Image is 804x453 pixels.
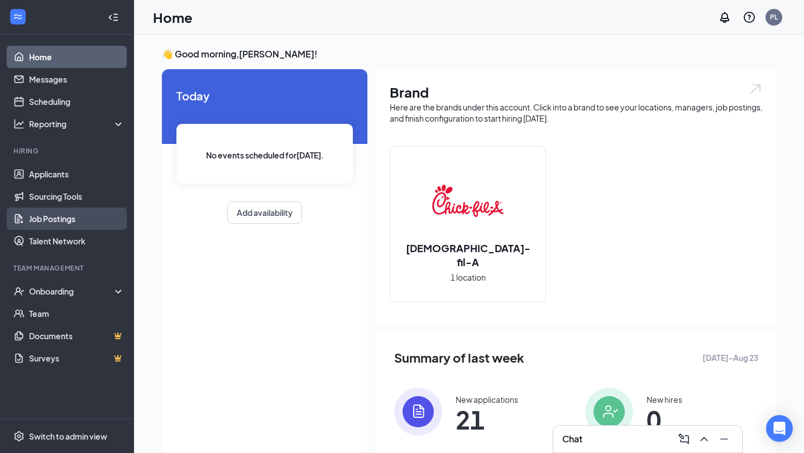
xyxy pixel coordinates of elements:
div: Team Management [13,263,122,273]
svg: Settings [13,431,25,442]
div: Hiring [13,146,122,156]
a: Home [29,46,125,68]
img: Chick-fil-A [432,165,504,237]
a: Sourcing Tools [29,185,125,208]
div: Reporting [29,118,125,129]
a: Applicants [29,163,125,185]
button: ComposeMessage [675,430,693,448]
button: Add availability [227,201,302,224]
span: No events scheduled for [DATE] . [206,149,324,161]
img: icon [394,388,442,436]
button: ChevronUp [695,430,713,448]
div: Open Intercom Messenger [766,415,793,442]
a: Scheduling [29,90,125,113]
h3: 👋 Good morning, [PERSON_NAME] ! [162,48,776,60]
span: [DATE] - Aug 23 [702,351,758,364]
div: Onboarding [29,286,115,297]
a: SurveysCrown [29,347,125,369]
svg: WorkstreamLogo [12,11,23,22]
img: open.6027fd2a22e1237b5b06.svg [748,83,763,95]
div: New applications [456,394,518,405]
svg: Collapse [108,12,119,23]
span: Summary of last week [394,348,524,368]
svg: QuestionInfo [743,11,756,24]
svg: Minimize [717,432,731,446]
svg: Analysis [13,118,25,129]
h1: Brand [390,83,763,102]
h1: Home [153,8,193,27]
svg: ComposeMessage [677,432,691,446]
div: PL [770,12,778,22]
h3: Chat [562,433,582,445]
a: Team [29,302,125,325]
div: Here are the brands under this account. Click into a brand to see your locations, managers, job p... [390,102,763,124]
a: Job Postings [29,208,125,230]
svg: UserCheck [13,286,25,297]
span: 1 location [451,271,486,283]
div: Switch to admin view [29,431,107,442]
svg: ChevronUp [697,432,711,446]
a: DocumentsCrown [29,325,125,347]
a: Messages [29,68,125,90]
div: New hires [647,394,682,405]
img: icon [585,388,633,436]
span: Today [176,87,353,104]
h2: [DEMOGRAPHIC_DATA]-fil-A [390,241,545,269]
a: Talent Network [29,230,125,252]
button: Minimize [715,430,733,448]
span: 0 [647,409,682,430]
svg: Notifications [718,11,731,24]
span: 21 [456,409,518,430]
